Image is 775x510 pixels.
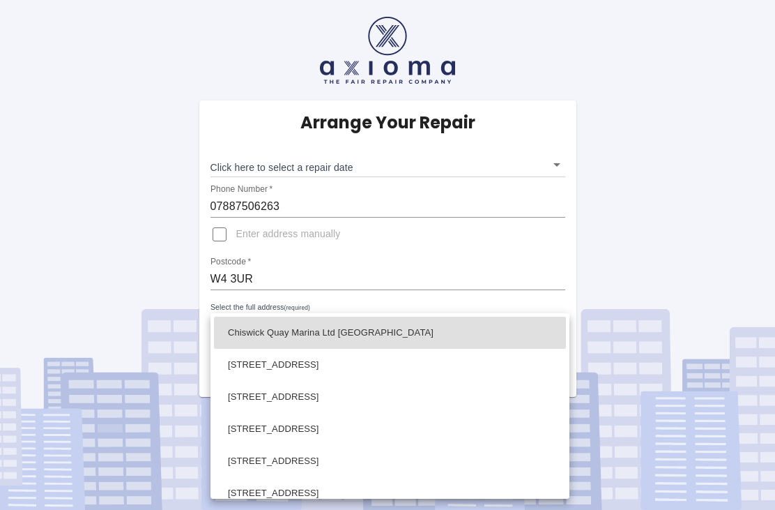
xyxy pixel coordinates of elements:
li: [STREET_ADDRESS] [214,349,566,381]
li: [STREET_ADDRESS] [214,413,566,445]
li: [STREET_ADDRESS] [214,477,566,509]
li: Chiswick Quay Marina Ltd [GEOGRAPHIC_DATA] [214,317,566,349]
li: [STREET_ADDRESS] [214,381,566,413]
li: [STREET_ADDRESS] [214,445,566,477]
